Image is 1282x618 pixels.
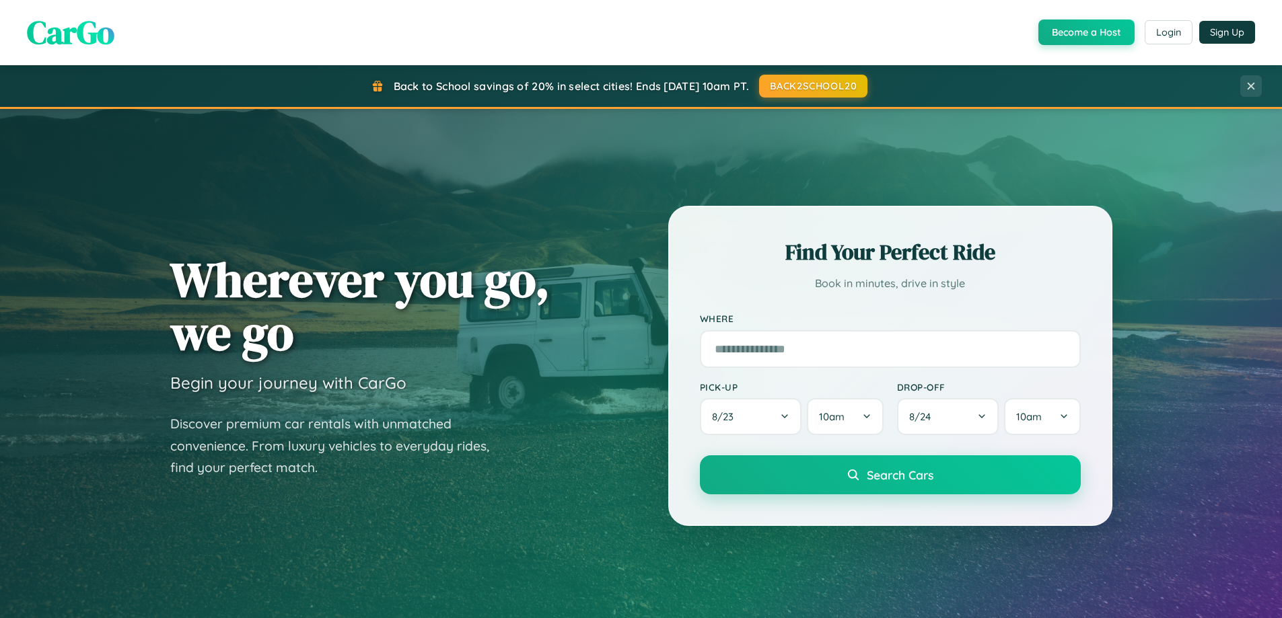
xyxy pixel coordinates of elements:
button: Become a Host [1038,20,1135,45]
button: BACK2SCHOOL20 [759,75,867,98]
button: 10am [1004,398,1080,435]
span: 8 / 24 [909,410,937,423]
h1: Wherever you go, we go [170,253,550,359]
button: 8/23 [700,398,802,435]
button: 10am [807,398,883,435]
button: Login [1145,20,1192,44]
label: Where [700,313,1081,325]
span: 10am [819,410,845,423]
span: Search Cars [867,467,933,482]
button: Sign Up [1199,21,1255,44]
label: Drop-off [897,381,1081,393]
p: Discover premium car rentals with unmatched convenience. From luxury vehicles to everyday rides, ... [170,413,507,479]
span: 10am [1016,410,1042,423]
button: Search Cars [700,455,1081,494]
label: Pick-up [700,381,884,393]
span: CarGo [27,10,114,54]
span: Back to School savings of 20% in select cities! Ends [DATE] 10am PT. [394,79,749,93]
button: 8/24 [897,398,999,435]
span: 8 / 23 [712,410,740,423]
h3: Begin your journey with CarGo [170,373,406,393]
p: Book in minutes, drive in style [700,274,1081,293]
h2: Find Your Perfect Ride [700,237,1081,267]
